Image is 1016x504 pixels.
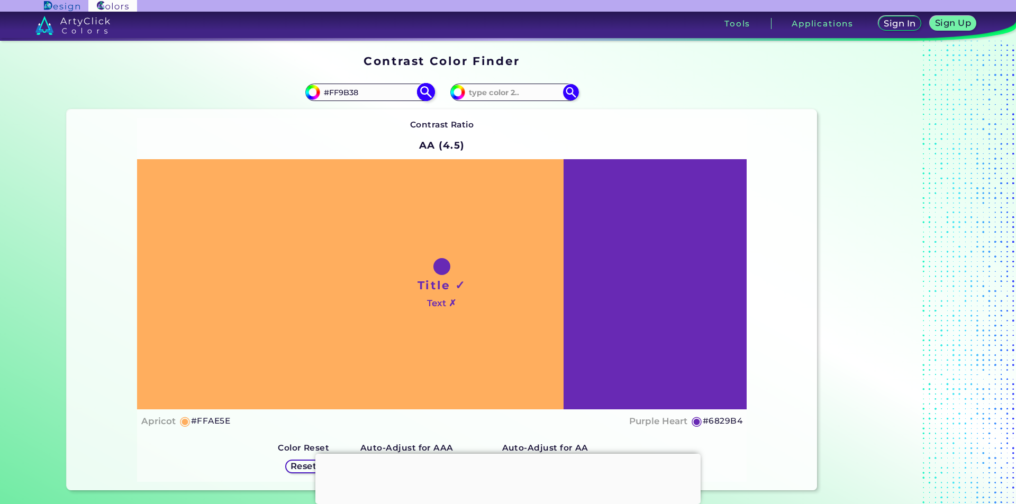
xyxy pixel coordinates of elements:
iframe: Advertisement [821,51,954,494]
h5: ◉ [691,415,703,427]
h4: Apricot [141,414,176,429]
iframe: Advertisement [315,454,701,501]
strong: Color Reset [278,443,329,453]
a: Sign In [880,17,919,30]
input: type color 1.. [320,85,419,99]
img: ArtyClick Design logo [44,1,79,11]
h1: Title ✓ [418,277,466,293]
h5: Sign Up [937,19,969,27]
strong: Auto-Adjust for AAA [360,443,453,453]
h2: AA (4.5) [414,134,470,157]
h5: #6829B4 [703,414,742,428]
strong: Contrast Ratio [410,120,474,130]
h3: Applications [792,20,854,28]
h4: Text ✗ [427,296,456,311]
h5: Sign In [885,20,914,28]
strong: Auto-Adjust for AA [502,443,588,453]
img: icon search [416,83,435,102]
a: Sign Up [932,17,974,30]
h5: ◉ [179,415,191,427]
h5: #FFAE5E [191,414,230,428]
h4: Purple Heart [629,414,687,429]
h5: Reset [292,462,315,470]
h1: Contrast Color Finder [364,53,520,69]
input: type color 2.. [465,85,564,99]
img: logo_artyclick_colors_white.svg [35,16,110,35]
h3: Tools [724,20,750,28]
img: icon search [563,84,579,100]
